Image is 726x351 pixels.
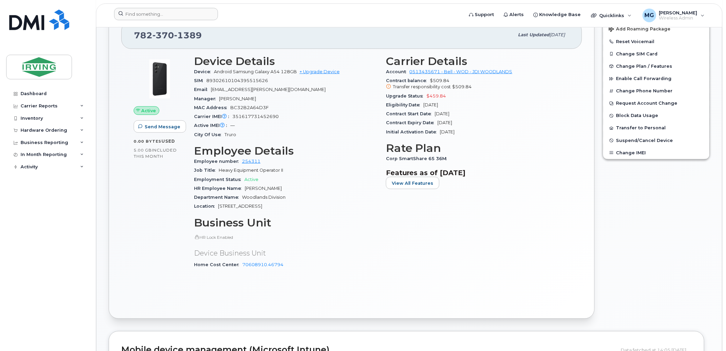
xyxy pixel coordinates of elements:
[386,69,410,74] span: Account
[586,9,637,22] div: Quicklinks
[603,122,710,134] button: Transfer to Personal
[194,159,242,164] span: Employee number
[659,15,698,21] span: Wireless Admin
[645,11,654,19] span: MG
[609,26,671,33] span: Add Roaming Package
[427,93,446,99] span: $459.84
[142,107,156,114] span: Active
[245,186,282,191] span: [PERSON_NAME]
[194,204,218,209] span: Location
[386,169,570,177] h3: Features as of [DATE]
[230,123,235,128] span: —
[214,69,297,74] span: Android Samsung Galaxy A54 128GB
[300,69,340,74] a: + Upgrade Device
[386,120,438,125] span: Contract Expiry Date
[194,87,211,92] span: Email
[638,9,710,22] div: Michelle Gonsalvez
[194,234,378,240] p: HR Lock Enabled
[603,22,710,36] button: Add Roaming Package
[452,84,472,89] span: $509.84
[435,111,450,116] span: [DATE]
[134,30,202,40] span: 782
[603,60,710,73] button: Change Plan / Features
[194,78,206,83] span: SIM
[616,76,672,81] span: Enable Call Forwarding
[603,109,710,122] button: Block Data Usage
[603,48,710,60] button: Change SIM Card
[410,69,512,74] a: 0513435671 - Bell - WOD - JDI WOODLANDS
[230,105,269,110] span: BC32B2A64D3F
[211,87,326,92] span: [EMAIL_ADDRESS][PERSON_NAME][DOMAIN_NAME]
[600,13,625,18] span: Quicklinks
[659,10,698,15] span: [PERSON_NAME]
[134,148,152,153] span: 5.00 GB
[242,159,261,164] a: 254311
[540,11,581,18] span: Knowledge Base
[464,8,499,22] a: Support
[194,145,378,157] h3: Employee Details
[603,85,710,97] button: Change Phone Number
[518,32,550,37] span: Last updated
[386,129,440,134] span: Initial Activation Date
[603,97,710,109] button: Request Account Change
[194,132,225,137] span: City Of Use
[145,123,180,130] span: Send Message
[424,102,438,107] span: [DATE]
[603,134,710,147] button: Suspend/Cancel Device
[499,8,529,22] a: Alerts
[134,139,161,144] span: 0.00 Bytes
[134,147,177,159] span: included this month
[475,11,494,18] span: Support
[194,123,230,128] span: Active IMEI
[194,55,378,67] h3: Device Details
[244,177,258,182] span: Active
[194,96,219,101] span: Manager
[194,217,378,229] h3: Business Unit
[219,96,256,101] span: [PERSON_NAME]
[219,168,283,173] span: Heavy Equipment Operator II
[510,11,524,18] span: Alerts
[194,262,242,268] span: Home Cost Center
[194,195,242,200] span: Department Name
[603,36,710,48] button: Reset Voicemail
[218,204,262,209] span: [STREET_ADDRESS]
[194,168,219,173] span: Job Title
[438,120,452,125] span: [DATE]
[386,102,424,107] span: Eligibility Date
[616,64,673,69] span: Change Plan / Features
[194,248,378,258] p: Device Business Unit
[139,58,180,100] img: image20231002-3703462-17nx3v8.jpeg
[393,84,451,89] span: Transfer responsibility cost
[386,142,570,154] h3: Rate Plan
[386,78,430,83] span: Contract balance
[153,30,174,40] span: 370
[174,30,202,40] span: 1389
[386,78,570,90] span: $509.84
[386,93,427,99] span: Upgrade Status
[550,32,565,37] span: [DATE]
[194,186,245,191] span: HR Employee Name
[440,129,455,134] span: [DATE]
[603,147,710,159] button: Change IMEI
[242,262,283,268] a: 70608910.46794
[161,139,175,144] span: used
[386,156,450,161] span: Corp SmartShare 65 36M
[194,114,232,119] span: Carrier IMEI
[603,73,710,85] button: Enable Call Forwarding
[225,132,236,137] span: Truro
[194,69,214,74] span: Device
[134,120,186,133] button: Send Message
[232,114,279,119] span: 351617731452690
[386,111,435,116] span: Contract Start Date
[386,177,439,189] button: View All Features
[392,180,434,186] span: View All Features
[194,177,244,182] span: Employment Status
[616,138,673,143] span: Suspend/Cancel Device
[529,8,586,22] a: Knowledge Base
[194,105,230,110] span: MAC Address
[386,55,570,67] h3: Carrier Details
[242,195,286,200] span: Woodlands Division
[114,8,218,20] input: Find something...
[206,78,268,83] span: 89302610104395515626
